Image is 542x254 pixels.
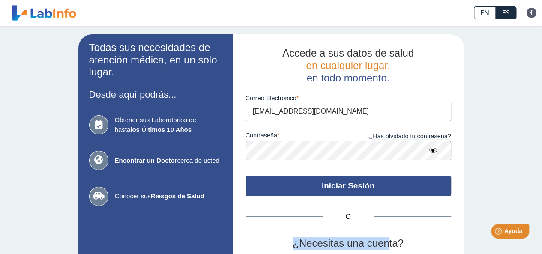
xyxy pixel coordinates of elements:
[89,89,222,100] h3: Desde aquí podrás...
[115,191,222,201] span: Conocer sus
[466,221,533,245] iframe: Help widget launcher
[282,47,414,59] span: Accede a sus datos de salud
[115,157,177,164] b: Encontrar un Doctor
[151,192,204,200] b: Riesgos de Salud
[246,95,451,102] label: Correo Electronico
[307,72,389,84] span: en todo momento.
[306,60,390,71] span: en cualquier lugar,
[115,156,222,166] span: cerca de usted
[348,132,451,141] a: ¿Has olvidado tu contraseña?
[323,212,374,222] span: O
[246,176,451,196] button: Iniciar Sesión
[496,6,516,19] a: ES
[89,42,222,78] h2: Todas sus necesidades de atención médica, en un solo lugar.
[474,6,496,19] a: EN
[246,132,348,141] label: contraseña
[130,126,192,133] b: los Últimos 10 Años
[246,237,451,250] h2: ¿Necesitas una cuenta?
[115,115,222,134] span: Obtener sus Laboratorios de hasta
